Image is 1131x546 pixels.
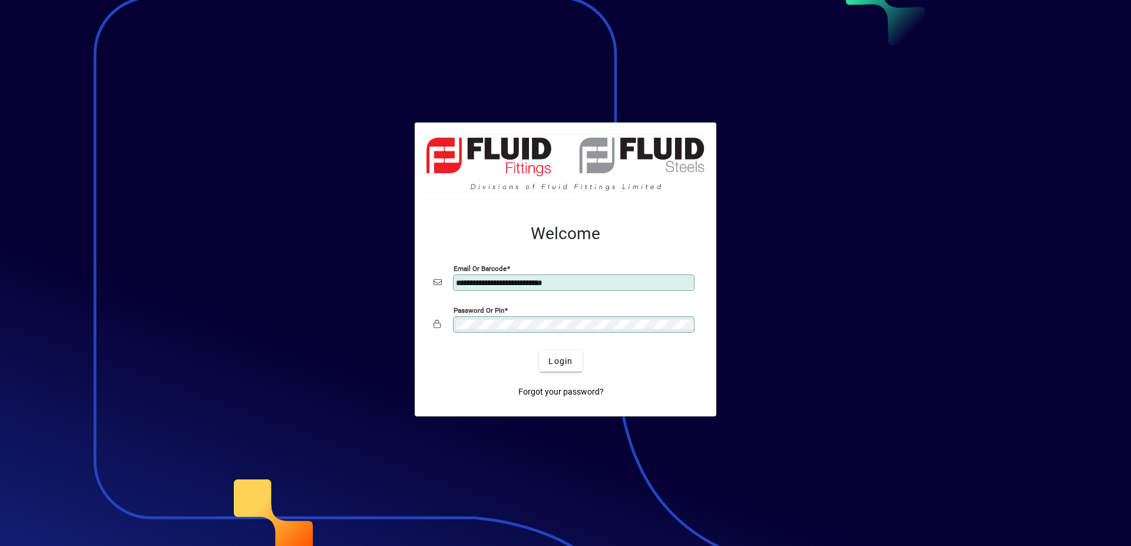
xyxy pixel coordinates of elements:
mat-label: Email or Barcode [454,264,507,273]
span: Login [548,355,573,368]
h2: Welcome [434,224,697,244]
button: Login [539,350,582,372]
mat-label: Password or Pin [454,306,504,315]
span: Forgot your password? [518,386,604,398]
a: Forgot your password? [514,381,609,402]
